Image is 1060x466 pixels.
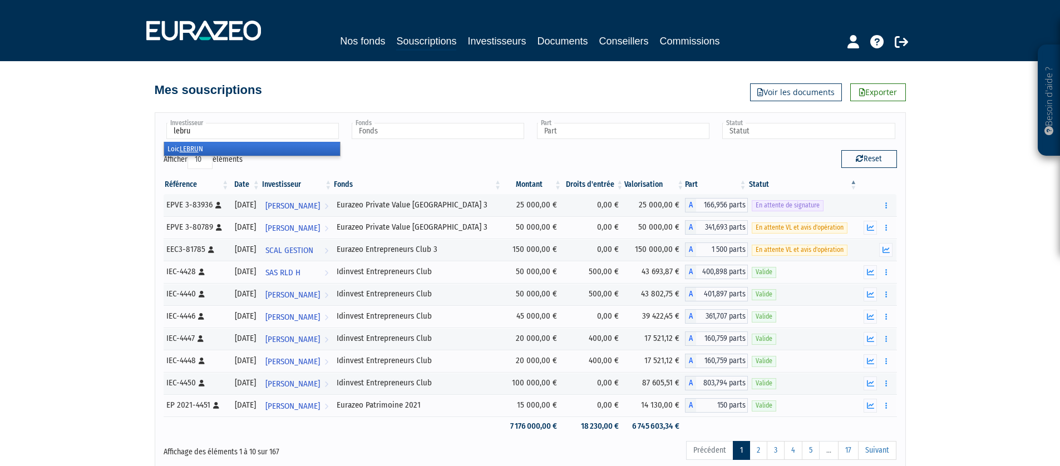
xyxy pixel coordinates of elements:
td: 100 000,00 € [502,372,563,394]
a: [PERSON_NAME] [261,283,333,305]
div: Affichage des éléments 1 à 10 sur 167 [164,440,460,458]
div: Idinvest Entrepreneurs Club [337,266,499,277]
a: [PERSON_NAME] [261,394,333,417]
td: 500,00 € [563,283,624,305]
span: [PERSON_NAME] [265,374,320,394]
div: IEC-4446 [166,310,226,322]
a: 4 [784,441,802,460]
th: Valorisation: activer pour trier la colonne par ordre croissant [624,175,685,194]
span: 150 parts [696,398,747,413]
th: Statut : activer pour trier la colonne par ordre d&eacute;croissant [748,175,859,194]
td: 87 605,51 € [624,372,685,394]
th: Fonds: activer pour trier la colonne par ordre croissant [333,175,502,194]
i: Voir l'investisseur [324,285,328,305]
div: Idinvest Entrepreneurs Club [337,333,499,344]
td: 0,00 € [563,239,624,261]
a: [PERSON_NAME] [261,216,333,239]
div: [DATE] [234,244,257,255]
i: Voir l'investisseur [324,196,328,216]
span: 341,693 parts [696,220,747,235]
i: [Français] Personne physique [199,380,205,386]
div: EP 2021-4451 [166,399,226,411]
span: A [685,398,696,413]
td: 50 000,00 € [502,283,563,305]
th: Droits d'entrée: activer pour trier la colonne par ordre croissant [563,175,624,194]
td: 45 000,00 € [502,305,563,328]
div: [DATE] [234,310,257,322]
td: 39 422,45 € [624,305,685,328]
span: SCAL GESTION [265,240,313,261]
a: 1 [733,441,750,460]
i: [Français] Personne physique [199,358,205,364]
td: 150 000,00 € [502,239,563,261]
td: 0,00 € [563,372,624,394]
div: IEC-4447 [166,333,226,344]
span: A [685,220,696,235]
div: A - Idinvest Entrepreneurs Club [685,376,747,390]
div: [DATE] [234,333,257,344]
td: 6 745 603,34 € [624,417,685,436]
span: [PERSON_NAME] [265,285,320,305]
span: 160,759 parts [696,331,747,346]
select: Afficheréléments [188,150,213,169]
span: [PERSON_NAME] [265,351,320,372]
div: IEC-4448 [166,355,226,366]
span: Valide [752,378,776,389]
span: En attente VL et avis d'opération [752,222,847,233]
div: [DATE] [234,399,257,411]
td: 17 521,12 € [624,328,685,350]
div: A - Eurazeo Private Value Europe 3 [685,220,747,235]
th: Date: activer pour trier la colonne par ordre croissant [230,175,261,194]
div: Idinvest Entrepreneurs Club [337,355,499,366]
a: Exporter [850,83,906,101]
span: [PERSON_NAME] [265,196,320,216]
i: Voir l'investisseur [324,240,328,261]
div: Idinvest Entrepreneurs Club [337,377,499,389]
a: Nos fonds [340,33,385,49]
a: [PERSON_NAME] [261,328,333,350]
span: 160,759 parts [696,354,747,368]
div: IEC-4440 [166,288,226,300]
a: [PERSON_NAME] [261,350,333,372]
i: [Français] Personne physique [213,402,219,409]
td: 400,00 € [563,328,624,350]
a: 2 [750,441,767,460]
span: A [685,198,696,212]
span: Valide [752,400,776,411]
span: Valide [752,356,776,366]
span: Valide [752,289,776,300]
td: 400,00 € [563,350,624,372]
span: Valide [752,267,776,277]
a: SCAL GESTION [261,239,333,261]
td: 7 176 000,00 € [502,417,563,436]
span: Valide [752,311,776,322]
td: 43 693,87 € [624,261,685,283]
td: 14 130,00 € [624,394,685,417]
span: 803,794 parts [696,376,747,390]
button: Reset [841,150,897,168]
div: [DATE] [234,355,257,366]
span: A [685,376,696,390]
div: IEC-4450 [166,377,226,389]
em: LEBRU [180,145,199,153]
a: 3 [767,441,785,460]
label: Afficher éléments [164,150,243,169]
div: [DATE] [234,199,257,211]
span: En attente de signature [752,200,824,211]
a: SAS RLD H [261,261,333,283]
div: A - Idinvest Entrepreneurs Club [685,287,747,301]
td: 20 000,00 € [502,328,563,350]
span: SAS RLD H [265,262,300,283]
span: A [685,354,696,368]
td: 0,00 € [563,394,624,417]
img: 1732889491-logotype_eurazeo_blanc_rvb.png [146,21,261,41]
i: Voir l'investisseur [324,307,328,328]
div: Eurazeo Entrepreneurs Club 3 [337,244,499,255]
td: 0,00 € [563,216,624,239]
div: Eurazeo Private Value [GEOGRAPHIC_DATA] 3 [337,221,499,233]
span: 400,898 parts [696,265,747,279]
td: 50 000,00 € [624,216,685,239]
i: [Français] Personne physique [198,335,204,342]
td: 50 000,00 € [502,216,563,239]
span: A [685,287,696,301]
